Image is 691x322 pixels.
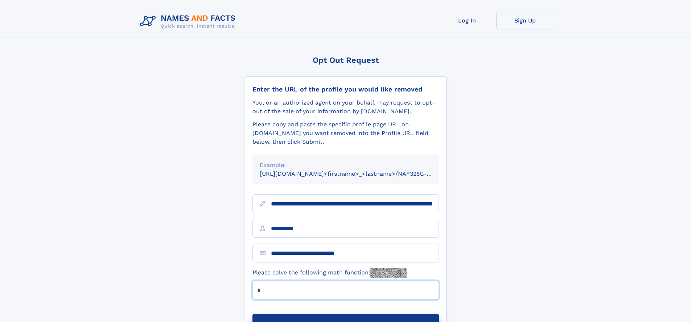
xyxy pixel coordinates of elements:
[252,98,439,116] div: You, or an authorized agent on your behalf, may request to opt-out of the sale of your informatio...
[137,12,242,31] img: Logo Names and Facts
[245,56,447,65] div: Opt Out Request
[260,161,432,170] div: Example:
[438,12,496,29] a: Log In
[260,170,453,177] small: [URL][DOMAIN_NAME]<firstname>_<lastname>/NAF325G-xxxxxxxx
[252,120,439,146] div: Please copy and paste the specific profile page URL on [DOMAIN_NAME] you want removed into the Pr...
[252,268,407,278] label: Please solve the following math function:
[252,85,439,93] div: Enter the URL of the profile you would like removed
[496,12,554,29] a: Sign Up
